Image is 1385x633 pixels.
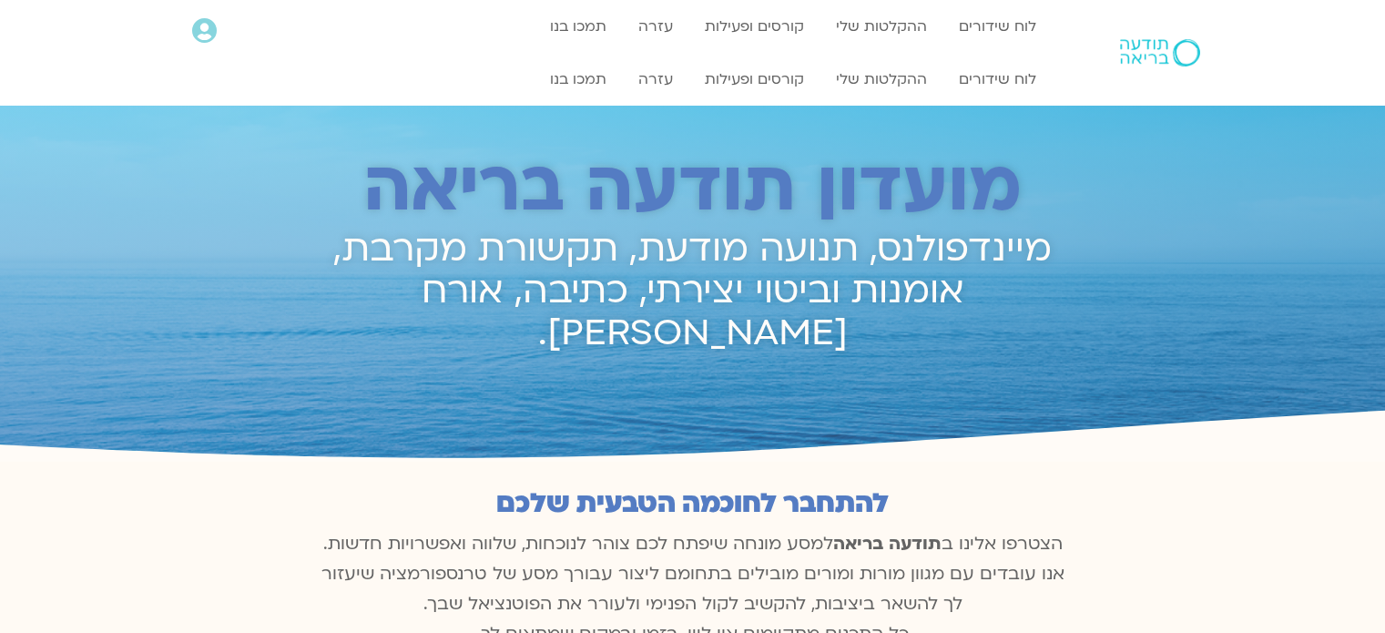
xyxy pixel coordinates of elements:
a: לוח שידורים [950,62,1045,97]
a: ההקלטות שלי [827,62,936,97]
b: תודעה בריאה [833,532,942,556]
a: לוח שידורים [950,9,1045,44]
a: ההקלטות שלי [827,9,936,44]
a: תמכו בנו [541,9,616,44]
h2: להתחבר לחוכמה הטבעית שלכם [311,488,1075,519]
h2: מיינדפולנס, תנועה מודעת, תקשורת מקרבת, אומנות וביטוי יצירתי, כתיבה, אורח [PERSON_NAME]. [310,229,1076,354]
a: קורסים ופעילות [696,9,813,44]
h2: מועדון תודעה בריאה [310,148,1076,228]
a: עזרה [629,9,682,44]
a: תמכו בנו [541,62,616,97]
img: תודעה בריאה [1120,39,1200,66]
a: עזרה [629,62,682,97]
a: קורסים ופעילות [696,62,813,97]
